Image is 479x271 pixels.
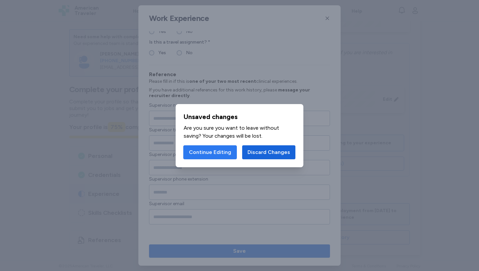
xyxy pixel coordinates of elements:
div: Unsaved changes [184,112,295,121]
span: Discard Changes [247,148,290,156]
div: Are you sure you want to leave without saving? Your changes will be lost. [184,124,295,140]
button: Continue Editing [183,145,237,159]
span: Continue Editing [189,148,231,156]
button: Discard Changes [242,145,295,159]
